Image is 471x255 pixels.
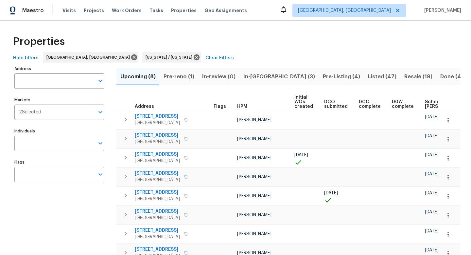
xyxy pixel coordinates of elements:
span: Pre-Listing (4) [323,72,360,81]
div: [US_STATE] / [US_STATE] [142,52,201,63]
span: Work Orders [112,7,142,14]
span: [DATE] [425,115,439,119]
span: [DATE] [425,229,439,233]
span: [GEOGRAPHIC_DATA], [GEOGRAPHIC_DATA] [298,7,391,14]
span: D0W complete [392,100,414,109]
span: Pre-reno (1) [164,72,194,81]
span: Done (460) [440,72,471,81]
span: [PERSON_NAME] [237,213,271,217]
span: Flags [214,104,226,109]
span: [STREET_ADDRESS] [135,170,180,177]
label: Individuals [14,129,104,133]
span: Resale (19) [404,72,432,81]
span: [PERSON_NAME] [237,232,271,236]
span: [GEOGRAPHIC_DATA] [135,120,180,126]
span: In-review (0) [202,72,235,81]
span: Projects [84,7,104,14]
span: Initial WOs created [294,95,313,109]
span: Maestro [22,7,44,14]
span: [DATE] [294,153,308,157]
span: Visits [62,7,76,14]
button: Open [96,139,105,148]
span: Scheduled [PERSON_NAME] [425,100,462,109]
span: DCO submitted [324,100,348,109]
span: Hide filters [13,54,39,62]
span: [GEOGRAPHIC_DATA] [135,215,180,221]
span: Tasks [149,8,163,13]
span: In-[GEOGRAPHIC_DATA] (3) [243,72,315,81]
button: Open [96,108,105,117]
label: Flags [14,160,104,164]
span: Listed (47) [368,72,396,81]
span: Address [135,104,154,109]
span: Upcoming (8) [120,72,156,81]
span: [GEOGRAPHIC_DATA] [135,158,180,164]
span: [STREET_ADDRESS] [135,246,180,253]
button: Hide filters [10,52,41,64]
span: [PERSON_NAME] [237,175,271,179]
span: [STREET_ADDRESS] [135,113,180,120]
span: [PERSON_NAME] [237,156,271,160]
span: [STREET_ADDRESS] [135,227,180,234]
span: [PERSON_NAME] [237,118,271,122]
span: [DATE] [425,191,439,195]
span: [PERSON_NAME] [237,194,271,198]
button: Open [96,170,105,179]
span: [GEOGRAPHIC_DATA] [135,177,180,183]
span: DCO complete [359,100,381,109]
span: [STREET_ADDRESS] [135,208,180,215]
span: HPM [237,104,247,109]
span: [US_STATE] / [US_STATE] [146,54,195,61]
span: [STREET_ADDRESS] [135,151,180,158]
span: [DATE] [425,134,439,138]
span: [GEOGRAPHIC_DATA] [135,196,180,202]
span: Properties [13,38,65,45]
span: Geo Assignments [204,7,247,14]
span: [DATE] [425,210,439,214]
span: [PERSON_NAME] [237,137,271,141]
span: [GEOGRAPHIC_DATA], [GEOGRAPHIC_DATA] [46,54,132,61]
span: Clear Filters [205,54,234,62]
span: Properties [171,7,197,14]
span: [DATE] [425,153,439,157]
button: Clear Filters [203,52,236,64]
span: [DATE] [425,248,439,252]
span: [DATE] [425,172,439,176]
span: [PERSON_NAME] [422,7,461,14]
span: [STREET_ADDRESS] [135,132,180,139]
span: [GEOGRAPHIC_DATA] [135,234,180,240]
span: [DATE] [324,191,338,195]
button: Open [96,76,105,86]
div: [GEOGRAPHIC_DATA], [GEOGRAPHIC_DATA] [43,52,138,63]
label: Address [14,67,104,71]
span: [GEOGRAPHIC_DATA] [135,139,180,145]
span: 2 Selected [19,109,41,115]
label: Markets [14,98,104,102]
span: [STREET_ADDRESS] [135,189,180,196]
